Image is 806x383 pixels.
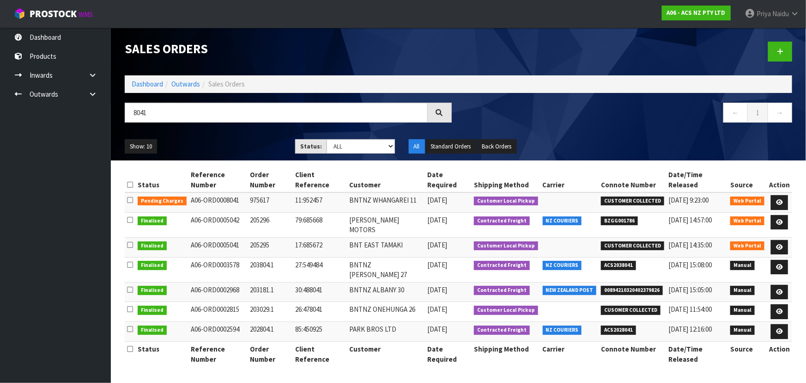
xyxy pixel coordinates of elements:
[730,326,755,335] span: Manual
[14,8,25,19] img: cube-alt.png
[409,139,425,154] button: All
[427,305,447,314] span: [DATE]
[248,192,293,212] td: 975617
[601,197,664,206] span: CUSTOMER COLLECTED
[248,282,293,302] td: 203181.1
[730,197,764,206] span: Web Portal
[125,139,157,154] button: Show: 10
[189,212,248,237] td: A06-ORD0005042
[208,80,245,88] span: Sales Orders
[472,167,540,192] th: Shipping Method
[347,257,424,282] td: BNTNZ [PERSON_NAME] 27
[427,260,447,269] span: [DATE]
[427,196,447,204] span: [DATE]
[189,192,248,212] td: A06-ORD0008041
[347,212,424,237] td: [PERSON_NAME] MOTORS
[248,167,293,192] th: Order Number
[347,192,424,212] td: BNTNZ WHANGAREI 11
[427,241,447,249] span: [DATE]
[669,196,709,204] span: [DATE] 9:23:00
[667,167,728,192] th: Date/Time Released
[474,241,538,251] span: Customer Local Pickup
[138,241,167,251] span: Finalised
[347,237,424,257] td: BNT EAST TAMAKI
[540,342,599,366] th: Carrier
[427,216,447,224] span: [DATE]
[767,167,792,192] th: Action
[189,167,248,192] th: Reference Number
[474,306,538,315] span: Customer Local Pickup
[474,197,538,206] span: Customer Local Pickup
[601,241,664,251] span: CUSTOMER COLLECTED
[293,167,347,192] th: Client Reference
[662,6,731,20] a: A06 - ACS NZ PTY LTD
[669,260,712,269] span: [DATE] 15:08:00
[730,216,764,226] span: Web Portal
[248,342,293,366] th: Order Number
[138,306,167,315] span: Finalised
[747,103,768,123] a: 1
[30,8,77,20] span: ProStock
[543,326,582,335] span: NZ COURIERS
[601,306,661,315] span: CUSOMER COLLECTED
[293,257,347,282] td: 27:549484
[472,342,540,366] th: Shipping Method
[138,197,187,206] span: Pending Charges
[728,167,767,192] th: Source
[427,325,447,334] span: [DATE]
[601,261,636,270] span: ACS2038041
[669,325,712,334] span: [DATE] 12:16:00
[540,167,599,192] th: Carrier
[427,285,447,294] span: [DATE]
[730,286,755,295] span: Manual
[347,282,424,302] td: BNTNZ ALBANY 30
[730,261,755,270] span: Manual
[293,212,347,237] td: 79:685668
[669,216,712,224] span: [DATE] 14:57:00
[667,342,728,366] th: Date/Time Released
[248,237,293,257] td: 205295
[772,9,789,18] span: Naidu
[730,306,755,315] span: Manual
[425,167,472,192] th: Date Required
[426,139,476,154] button: Standard Orders
[138,326,167,335] span: Finalised
[723,103,748,123] a: ←
[347,167,424,192] th: Customer
[248,257,293,282] td: 203804.1
[135,167,189,192] th: Status
[601,216,638,226] span: BZGG001786
[171,80,200,88] a: Outwards
[248,212,293,237] td: 205296
[300,142,322,150] strong: Status:
[293,192,347,212] td: 11:952457
[125,103,428,123] input: Search sales orders
[466,103,793,125] nav: Page navigation
[189,302,248,322] td: A06-ORD0002815
[543,216,582,226] span: NZ COURIERS
[599,342,667,366] th: Connote Number
[667,9,726,17] strong: A06 - ACS NZ PTY LTD
[474,286,530,295] span: Contracted Freight
[248,322,293,342] td: 202804.1
[135,342,189,366] th: Status
[189,237,248,257] td: A06-ORD0005041
[669,285,712,294] span: [DATE] 15:05:00
[189,322,248,342] td: A06-ORD0002594
[543,286,597,295] span: NEW ZEALAND POST
[601,326,636,335] span: ACS2028041
[767,342,792,366] th: Action
[425,342,472,366] th: Date Required
[601,286,663,295] span: 00894210320402379826
[293,282,347,302] td: 30:488041
[669,305,712,314] span: [DATE] 11:54:00
[768,103,792,123] a: →
[189,342,248,366] th: Reference Number
[138,286,167,295] span: Finalised
[474,216,530,226] span: Contracted Freight
[669,241,712,249] span: [DATE] 14:35:00
[79,10,93,19] small: WMS
[248,302,293,322] td: 203029.1
[293,237,347,257] td: 17:685672
[477,139,517,154] button: Back Orders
